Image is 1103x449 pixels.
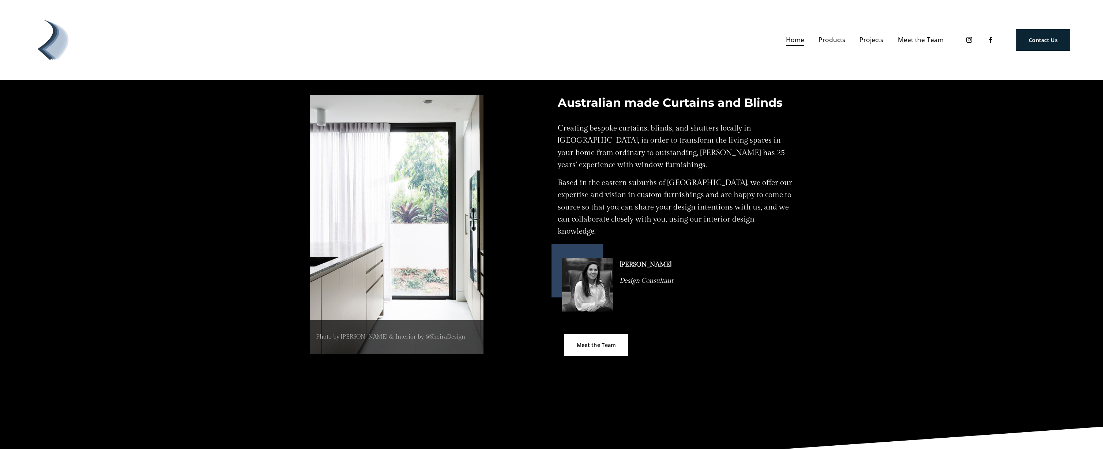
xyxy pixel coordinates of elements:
[558,95,793,110] h3: Australian made Curtains and Blinds
[33,20,73,60] img: Debonair | Curtains, Blinds, Shutters &amp; Awnings
[558,177,793,237] p: Based in the eastern suburbs of [GEOGRAPHIC_DATA], we offer our expertise and vision in custom fu...
[564,334,628,356] a: Meet the Team
[1016,29,1070,51] a: Contact Us
[987,36,994,44] a: Facebook
[965,36,973,44] a: Instagram
[558,122,793,171] p: Creating bespoke curtains, blinds, and shutters locally in [GEOGRAPHIC_DATA], in order to transfo...
[316,332,477,342] p: Photo by [PERSON_NAME] & Interior by @SheiraDesign
[818,34,845,46] span: Products
[818,34,845,46] a: folder dropdown
[786,34,804,46] a: Home
[620,260,671,268] strong: [PERSON_NAME]
[620,276,673,284] em: Design Consultant
[859,34,883,46] a: Projects
[898,34,944,46] a: Meet the Team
